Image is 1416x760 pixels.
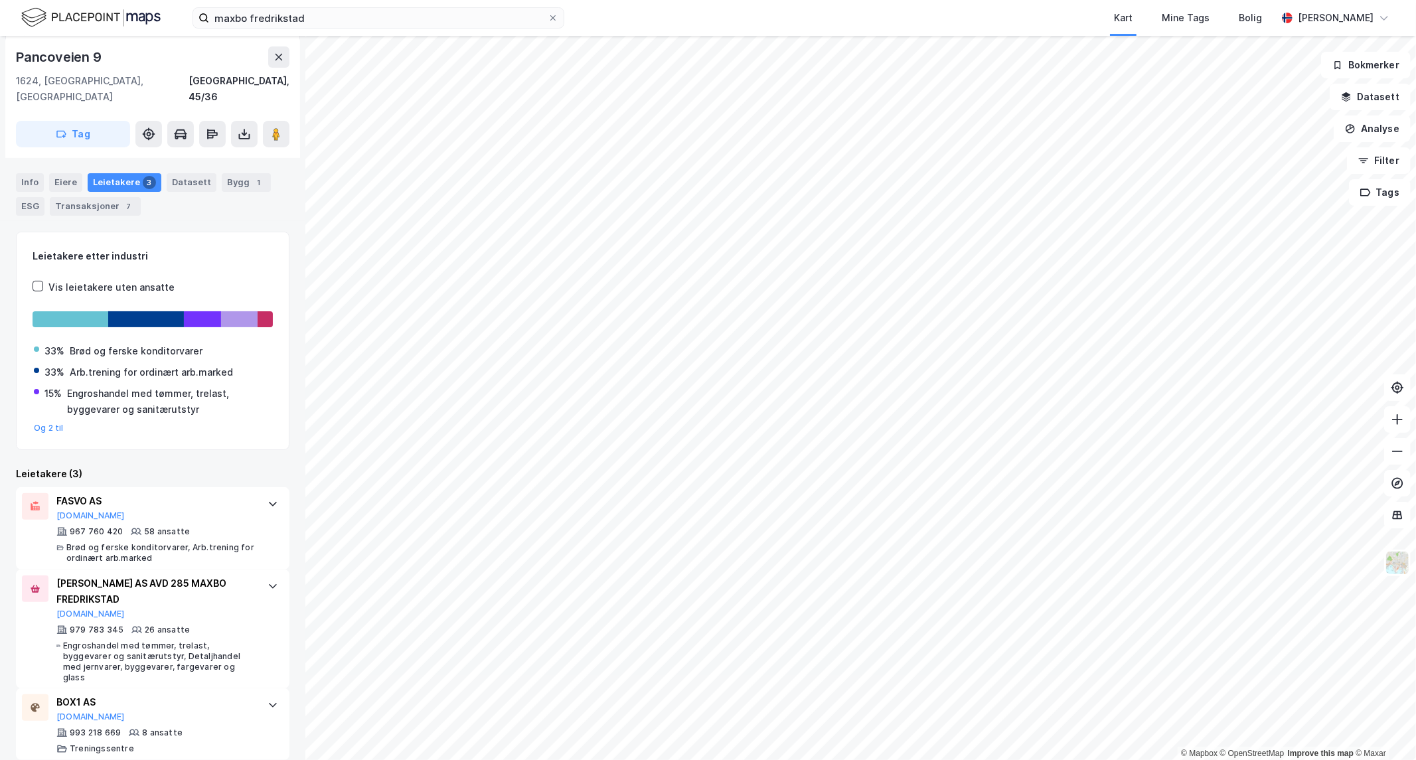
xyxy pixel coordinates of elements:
button: Tags [1349,179,1411,206]
div: [GEOGRAPHIC_DATA], 45/36 [189,73,289,105]
div: 33% [44,343,64,359]
div: Info [16,173,44,192]
button: Tag [16,121,130,147]
div: 33% [44,364,64,380]
div: BOX1 AS [56,694,254,710]
div: 967 760 420 [70,526,123,537]
div: Arb.trening for ordinært arb.marked [70,364,233,380]
div: Pancoveien 9 [16,46,104,68]
div: Datasett [167,173,216,192]
a: Mapbox [1181,749,1218,758]
div: 3 [143,176,156,189]
button: [DOMAIN_NAME] [56,609,125,619]
a: OpenStreetMap [1220,749,1285,758]
div: Brød og ferske konditorvarer, Arb.trening for ordinært arb.marked [66,542,254,564]
div: Leietakere etter industri [33,248,273,264]
div: Kontrollprogram for chat [1350,696,1416,760]
button: Analyse [1334,115,1411,142]
div: FASVO AS [56,493,254,509]
div: [PERSON_NAME] [1298,10,1374,26]
button: [DOMAIN_NAME] [56,712,125,722]
div: 1 [252,176,266,189]
button: Datasett [1330,84,1411,110]
div: Bolig [1239,10,1262,26]
div: Engroshandel med tømmer, trelast, byggevarer og sanitærutstyr, Detaljhandel med jernvarer, byggev... [63,641,254,683]
button: Bokmerker [1321,52,1411,78]
div: ESG [16,197,44,216]
input: Søk på adresse, matrikkel, gårdeiere, leietakere eller personer [209,8,548,28]
iframe: Chat Widget [1350,696,1416,760]
img: logo.f888ab2527a4732fd821a326f86c7f29.svg [21,6,161,29]
button: Og 2 til [34,423,64,433]
div: 993 218 669 [70,727,121,738]
div: Vis leietakere uten ansatte [48,279,175,295]
div: Bygg [222,173,271,192]
button: Filter [1347,147,1411,174]
div: Treningssentre [70,743,134,754]
div: 58 ansatte [144,526,190,537]
div: Eiere [49,173,82,192]
div: Engroshandel med tømmer, trelast, byggevarer og sanitærutstyr [67,386,272,418]
div: Leietakere (3) [16,466,289,482]
div: Transaksjoner [50,197,141,216]
div: 1624, [GEOGRAPHIC_DATA], [GEOGRAPHIC_DATA] [16,73,189,105]
img: Z [1385,550,1410,575]
div: Leietakere [88,173,161,192]
div: Brød og ferske konditorvarer [70,343,202,359]
button: [DOMAIN_NAME] [56,510,125,521]
div: 979 783 345 [70,625,123,635]
div: 26 ansatte [145,625,190,635]
div: 7 [122,200,135,213]
div: 8 ansatte [142,727,183,738]
div: Kart [1114,10,1133,26]
div: 15% [44,386,62,402]
a: Improve this map [1288,749,1354,758]
div: [PERSON_NAME] AS AVD 285 MAXBO FREDRIKSTAD [56,575,254,607]
div: Mine Tags [1162,10,1210,26]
